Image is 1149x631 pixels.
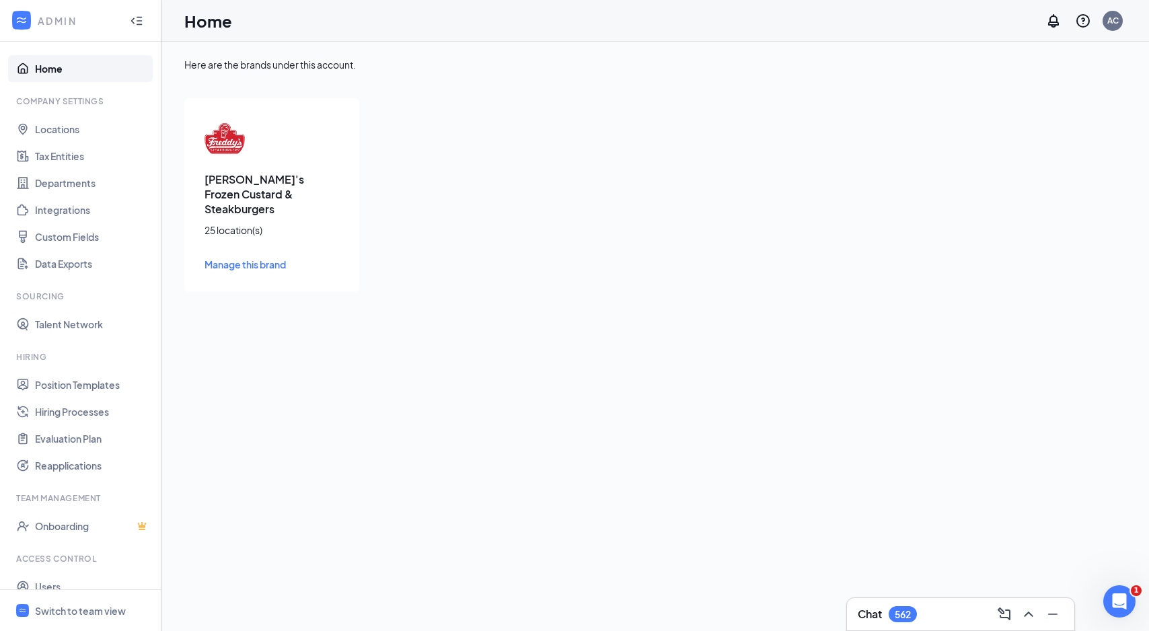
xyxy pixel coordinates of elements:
[35,311,150,338] a: Talent Network
[205,257,339,272] a: Manage this brand
[16,492,147,504] div: Team Management
[1045,13,1062,29] svg: Notifications
[1103,585,1136,618] iframe: Intercom live chat
[994,603,1015,625] button: ComposeMessage
[38,14,118,28] div: ADMIN
[184,58,1126,71] div: Here are the brands under this account.
[35,170,150,196] a: Departments
[184,9,232,32] h1: Home
[16,96,147,107] div: Company Settings
[1042,603,1064,625] button: Minimize
[895,609,911,620] div: 562
[35,143,150,170] a: Tax Entities
[18,606,27,615] svg: WorkstreamLogo
[130,14,143,28] svg: Collapse
[35,573,150,600] a: Users
[996,606,1012,622] svg: ComposeMessage
[35,250,150,277] a: Data Exports
[205,118,245,159] img: Freddy's Frozen Custard & Steakburgers logo
[35,371,150,398] a: Position Templates
[1021,606,1037,622] svg: ChevronUp
[35,196,150,223] a: Integrations
[205,258,286,270] span: Manage this brand
[35,452,150,479] a: Reapplications
[35,513,150,540] a: OnboardingCrown
[205,223,339,237] div: 25 location(s)
[35,116,150,143] a: Locations
[1107,15,1119,26] div: AC
[35,398,150,425] a: Hiring Processes
[35,55,150,82] a: Home
[35,604,126,618] div: Switch to team view
[16,553,147,564] div: Access control
[858,607,882,622] h3: Chat
[15,13,28,27] svg: WorkstreamLogo
[1018,603,1039,625] button: ChevronUp
[35,223,150,250] a: Custom Fields
[1045,606,1061,622] svg: Minimize
[35,425,150,452] a: Evaluation Plan
[16,351,147,363] div: Hiring
[205,172,339,217] h3: [PERSON_NAME]'s Frozen Custard & Steakburgers
[1131,585,1142,596] span: 1
[1075,13,1091,29] svg: QuestionInfo
[16,291,147,302] div: Sourcing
